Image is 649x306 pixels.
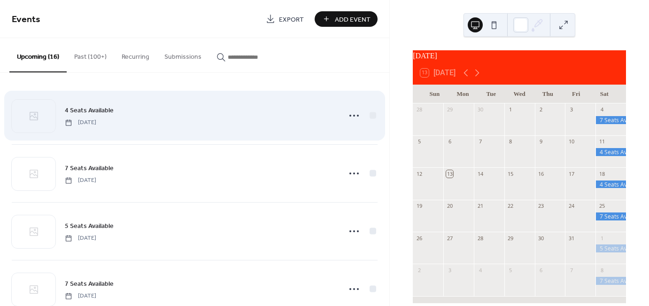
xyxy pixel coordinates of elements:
span: [DATE] [65,292,96,300]
div: 28 [477,235,484,242]
div: 7 Seats Available [595,277,626,285]
div: 1 [507,106,514,113]
div: 22 [507,203,514,210]
div: 12 [416,170,423,177]
div: 11 [598,138,605,145]
span: Add Event [335,15,371,24]
div: 26 [416,235,423,242]
div: Fri [562,85,590,103]
span: [DATE] [65,234,96,243]
div: 28 [416,106,423,113]
div: 3 [446,267,453,274]
div: 2 [538,106,545,113]
div: 4 Seats Available [595,148,626,156]
div: 2 [416,267,423,274]
div: 3 [568,106,575,113]
div: 16 [538,170,545,177]
div: 13 [446,170,453,177]
span: 5 Seats Available [65,221,114,231]
button: Add Event [315,11,378,27]
div: Sun [420,85,448,103]
div: 4 [598,106,605,113]
span: [DATE] [65,118,96,127]
div: 9 [538,138,545,145]
div: 7 Seats Available [595,116,626,124]
a: 4 Seats Available [65,105,114,116]
a: 5 Seats Available [65,220,114,231]
div: 7 Seats Available [595,212,626,220]
div: 21 [477,203,484,210]
span: [DATE] [65,176,96,185]
div: 5 [507,267,514,274]
span: 7 Seats Available [65,279,114,289]
div: 14 [477,170,484,177]
div: 4 Seats Available [595,180,626,188]
div: 18 [598,170,605,177]
a: 7 Seats Available [65,278,114,289]
div: 29 [507,235,514,242]
div: 24 [568,203,575,210]
span: 4 Seats Available [65,106,114,116]
button: Past (100+) [67,38,114,71]
div: 7 [568,267,575,274]
div: 20 [446,203,453,210]
button: Submissions [157,38,209,71]
a: Export [259,11,311,27]
div: 8 [507,138,514,145]
div: 29 [446,106,453,113]
div: Sat [590,85,618,103]
span: Events [12,10,40,29]
div: Thu [533,85,562,103]
div: 1 [598,235,605,242]
div: [DATE] [413,50,626,62]
div: 27 [446,235,453,242]
a: 7 Seats Available [65,163,114,173]
div: 17 [568,170,575,177]
div: 6 [446,138,453,145]
div: 19 [416,203,423,210]
div: 6 [538,267,545,274]
div: 30 [477,106,484,113]
div: 15 [507,170,514,177]
span: Export [279,15,304,24]
div: 25 [598,203,605,210]
div: 8 [598,267,605,274]
div: 5 [416,138,423,145]
div: Wed [505,85,533,103]
div: 30 [538,235,545,242]
div: Tue [477,85,505,103]
div: 7 [477,138,484,145]
div: 31 [568,235,575,242]
div: 10 [568,138,575,145]
div: Mon [448,85,477,103]
div: 4 [477,267,484,274]
button: Upcoming (16) [9,38,67,72]
button: Recurring [114,38,157,71]
div: 5 Seats Available [595,244,626,252]
div: 23 [538,203,545,210]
